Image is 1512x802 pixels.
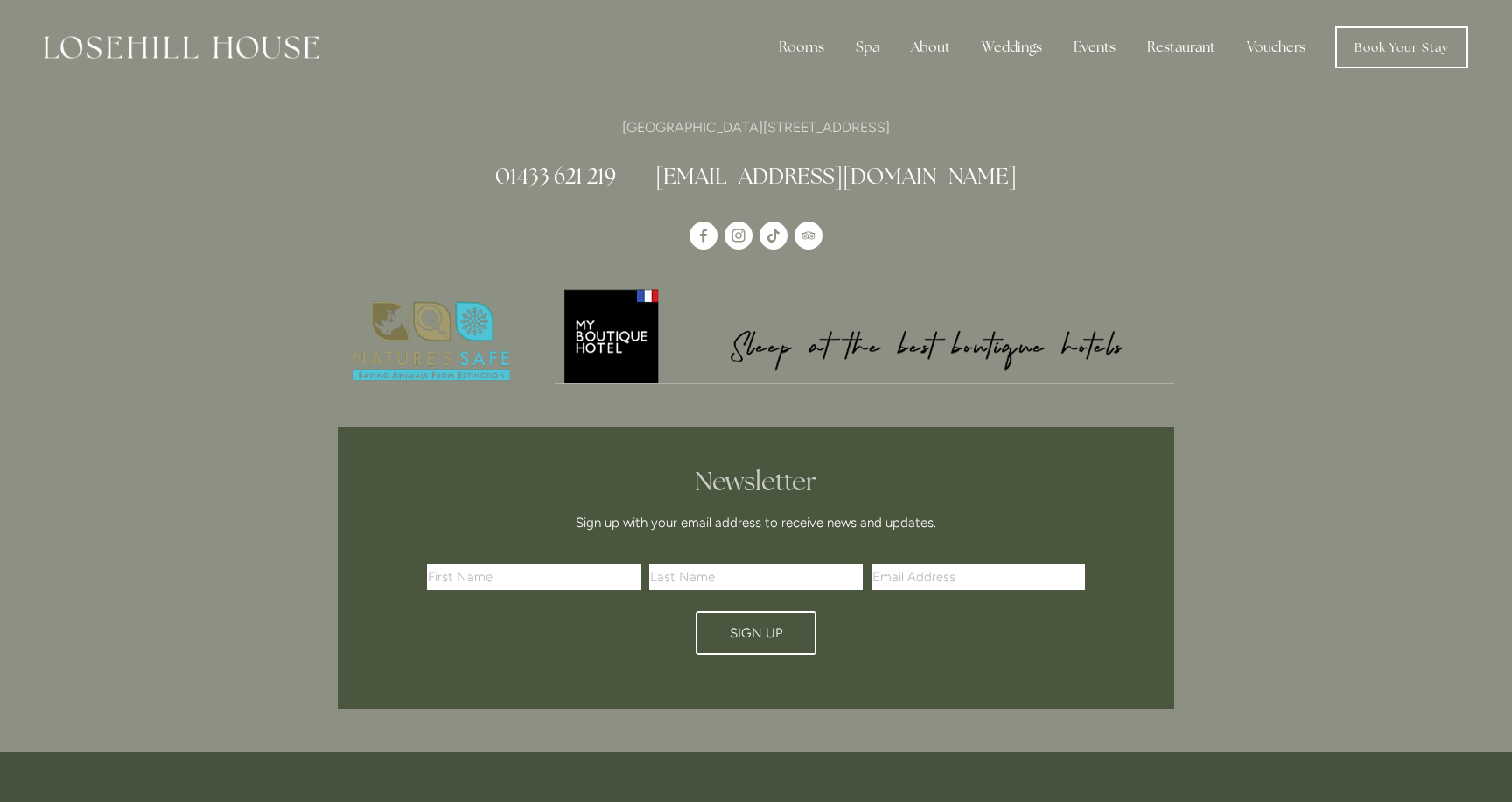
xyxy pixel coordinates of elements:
[897,30,964,65] div: About
[724,222,752,250] a: Instagram
[968,30,1056,65] div: Weddings
[555,286,1175,384] a: My Boutique Hotel - Logo
[338,286,525,397] img: Nature's Safe - Logo
[842,30,893,65] div: Spa
[427,564,640,590] input: First Name
[759,222,787,250] a: TikTok
[689,222,717,250] a: Losehill House Hotel & Spa
[338,286,525,397] a: Nature's Safe - Logo
[765,30,838,65] div: Rooms
[871,564,1085,590] input: Email Address
[1060,30,1130,65] div: Events
[1133,30,1229,65] div: Restaurant
[433,512,1079,533] p: Sign up with your email address to receive news and updates.
[794,222,822,250] a: TripAdvisor
[338,116,1174,139] p: [GEOGRAPHIC_DATA][STREET_ADDRESS]
[433,466,1079,497] h2: Newsletter
[730,625,783,641] span: Sign Up
[655,162,1017,190] a: [EMAIL_ADDRESS][DOMAIN_NAME]
[696,611,816,655] button: Sign Up
[1335,26,1468,68] a: Book Your Stay
[44,36,319,59] img: Losehill House
[555,286,1175,383] img: My Boutique Hotel - Logo
[495,162,616,190] a: 01433 621 219
[649,564,863,590] input: Last Name
[1233,30,1319,65] a: Vouchers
